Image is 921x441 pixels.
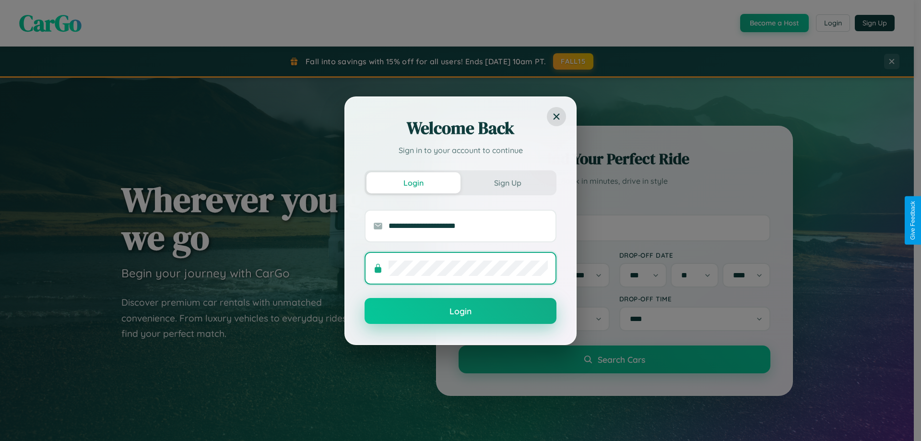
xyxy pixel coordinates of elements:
button: Sign Up [460,172,555,193]
div: Give Feedback [909,201,916,240]
h2: Welcome Back [365,117,556,140]
button: Login [366,172,460,193]
button: Login [365,298,556,324]
p: Sign in to your account to continue [365,144,556,156]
